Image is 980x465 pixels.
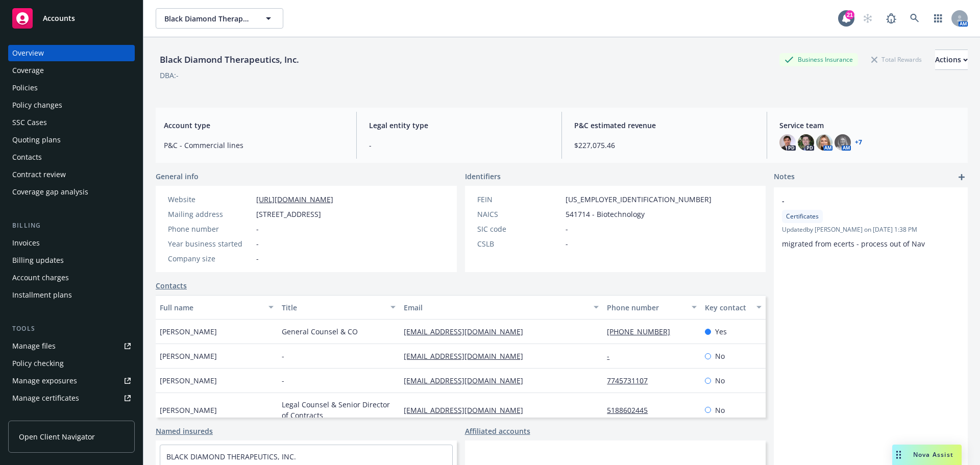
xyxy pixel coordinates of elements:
div: Drag to move [892,445,905,465]
span: Service team [779,120,960,131]
a: Quoting plans [8,132,135,148]
span: - [256,238,259,249]
span: General info [156,171,199,182]
div: Total Rewards [866,53,927,66]
a: Installment plans [8,287,135,303]
span: - [566,238,568,249]
span: [PERSON_NAME] [160,405,217,415]
a: Overview [8,45,135,61]
a: 5188602445 [607,405,656,415]
div: Billing updates [12,252,64,268]
a: Manage claims [8,407,135,424]
img: photo [835,134,851,151]
span: Notes [774,171,795,183]
div: Billing [8,221,135,231]
span: [PERSON_NAME] [160,351,217,361]
button: Key contact [701,295,766,320]
div: Quoting plans [12,132,61,148]
a: Start snowing [857,8,878,29]
span: Accounts [43,14,75,22]
a: 7745731107 [607,376,656,385]
div: FEIN [477,194,561,205]
div: -CertificatesUpdatedby [PERSON_NAME] on [DATE] 1:38 PMmigrated from ecerts - process out of Nav [774,187,968,257]
div: Black Diamond Therapeutics, Inc. [156,53,303,66]
div: Business Insurance [779,53,858,66]
a: Coverage gap analysis [8,184,135,200]
div: SIC code [477,224,561,234]
button: Phone number [603,295,700,320]
a: Contacts [8,149,135,165]
button: Nova Assist [892,445,962,465]
div: Key contact [705,302,750,313]
a: [EMAIL_ADDRESS][DOMAIN_NAME] [404,351,531,361]
a: Accounts [8,4,135,33]
div: DBA: - [160,70,179,81]
div: Title [282,302,384,313]
a: Contract review [8,166,135,183]
span: Yes [715,326,727,337]
a: SSC Cases [8,114,135,131]
a: - [607,351,618,361]
a: Coverage [8,62,135,79]
div: Account charges [12,270,69,286]
a: Policies [8,80,135,96]
span: P&C estimated revenue [574,120,754,131]
span: - [256,253,259,264]
div: Manage certificates [12,390,79,406]
a: Policy checking [8,355,135,372]
a: Switch app [928,8,948,29]
div: Year business started [168,238,252,249]
img: photo [798,134,814,151]
span: General Counsel & CO [282,326,358,337]
div: Invoices [12,235,40,251]
span: Account type [164,120,344,131]
div: Manage files [12,338,56,354]
div: 21 [845,10,854,19]
span: [US_EMPLOYER_IDENTIFICATION_NUMBER] [566,194,712,205]
a: Billing updates [8,252,135,268]
div: Policies [12,80,38,96]
a: Named insureds [156,426,213,436]
span: [STREET_ADDRESS] [256,209,321,219]
a: Invoices [8,235,135,251]
span: $227,075.46 [574,140,754,151]
span: - [282,375,284,386]
span: Identifiers [465,171,501,182]
a: add [955,171,968,183]
a: Affiliated accounts [465,426,530,436]
div: CSLB [477,238,561,249]
span: - [369,140,549,151]
span: Legal entity type [369,120,549,131]
span: - [256,224,259,234]
span: - [782,195,933,206]
a: [EMAIL_ADDRESS][DOMAIN_NAME] [404,327,531,336]
span: - [566,224,568,234]
div: SSC Cases [12,114,47,131]
div: Website [168,194,252,205]
div: Contract review [12,166,66,183]
a: [EMAIL_ADDRESS][DOMAIN_NAME] [404,405,531,415]
span: Black Diamond Therapeutics, Inc. [164,13,253,24]
div: Phone number [168,224,252,234]
div: Contacts [12,149,42,165]
span: migrated from ecerts - process out of Nav [782,239,925,249]
button: Black Diamond Therapeutics, Inc. [156,8,283,29]
span: No [715,375,725,386]
span: 541714 - Biotechnology [566,209,645,219]
span: No [715,351,725,361]
span: Nova Assist [913,450,953,459]
div: Manage claims [12,407,64,424]
a: +7 [855,139,862,145]
a: Report a Bug [881,8,901,29]
a: Manage exposures [8,373,135,389]
a: [EMAIL_ADDRESS][DOMAIN_NAME] [404,376,531,385]
div: NAICS [477,209,561,219]
button: Full name [156,295,278,320]
div: Email [404,302,587,313]
div: Actions [935,50,968,69]
a: Account charges [8,270,135,286]
span: Open Client Navigator [19,431,95,442]
a: [URL][DOMAIN_NAME] [256,194,333,204]
span: P&C - Commercial lines [164,140,344,151]
div: Policy checking [12,355,64,372]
